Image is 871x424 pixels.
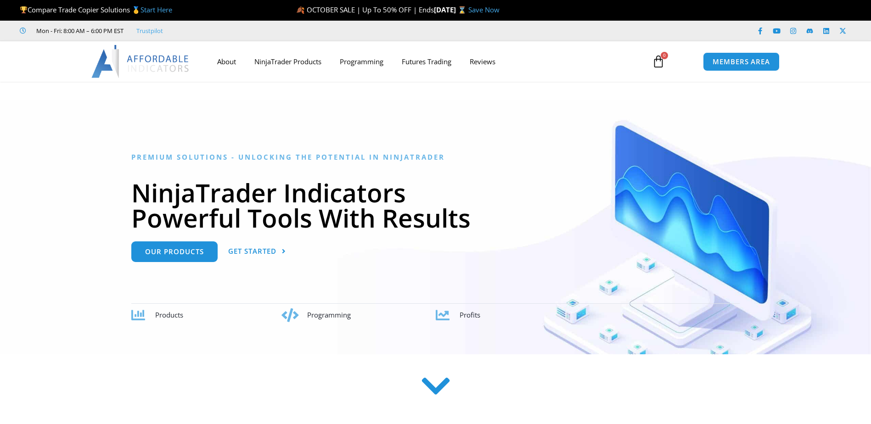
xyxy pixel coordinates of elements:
a: Futures Trading [393,51,461,72]
span: Our Products [145,248,204,255]
a: Start Here [140,5,172,14]
h1: NinjaTrader Indicators Powerful Tools With Results [131,180,740,230]
span: 0 [661,52,668,59]
a: Our Products [131,241,218,262]
a: NinjaTrader Products [245,51,331,72]
h6: Premium Solutions - Unlocking the Potential in NinjaTrader [131,153,740,162]
strong: [DATE] ⌛ [434,5,468,14]
a: Save Now [468,5,500,14]
nav: Menu [208,51,641,72]
img: 🏆 [20,6,27,13]
span: Compare Trade Copier Solutions 🥇 [20,5,172,14]
span: Products [155,310,183,319]
a: About [208,51,245,72]
span: Get Started [228,248,276,255]
span: MEMBERS AREA [713,58,770,65]
a: Trustpilot [136,25,163,36]
a: MEMBERS AREA [703,52,780,71]
span: Mon - Fri: 8:00 AM – 6:00 PM EST [34,25,124,36]
img: LogoAI | Affordable Indicators – NinjaTrader [91,45,190,78]
a: 0 [638,48,679,75]
a: Reviews [461,51,505,72]
span: Profits [460,310,480,319]
span: Programming [307,310,351,319]
a: Programming [331,51,393,72]
a: Get Started [228,241,286,262]
span: 🍂 OCTOBER SALE | Up To 50% OFF | Ends [296,5,434,14]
